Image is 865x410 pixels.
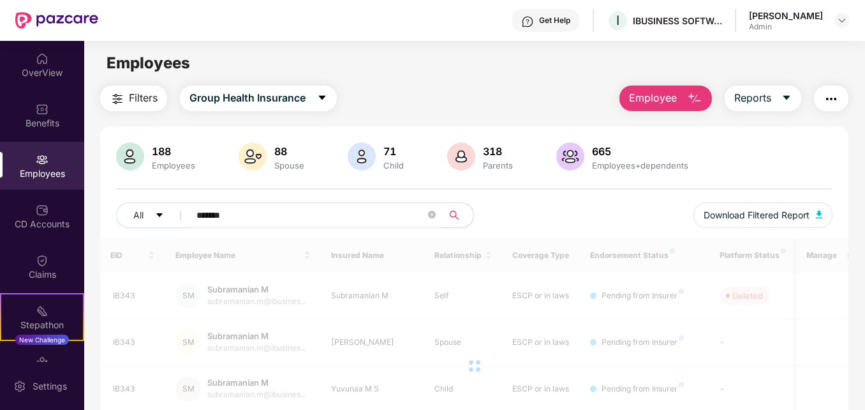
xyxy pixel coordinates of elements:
[616,13,619,28] span: I
[619,86,712,111] button: Employee
[734,90,771,106] span: Reports
[36,52,48,65] img: svg+xml;base64,PHN2ZyBpZD0iSG9tZSIgeG1sbnM9Imh0dHA6Ly93d3cudzMub3JnLzIwMDAvc3ZnIiB3aWR0aD0iMjAiIG...
[725,86,801,111] button: Reportscaret-down
[539,15,570,26] div: Get Help
[13,380,26,393] img: svg+xml;base64,PHN2ZyBpZD0iU2V0dGluZy0yMHgyMCIgeG1sbnM9Imh0dHA6Ly93d3cudzMub3JnLzIwMDAvc3ZnIiB3aW...
[693,202,832,228] button: Download Filtered Report
[149,145,198,158] div: 188
[480,145,515,158] div: 318
[589,160,691,171] div: Employees+dependents
[317,93,327,104] span: caret-down
[29,380,71,393] div: Settings
[348,142,376,171] img: svg+xml;base64,PHN2ZyB4bWxucz0iaHR0cDovL3d3dy53My5vcmcvMjAwMC9zdmciIHhtbG5zOnhsaW5rPSJodHRwOi8vd3...
[629,90,677,106] span: Employee
[749,10,823,22] div: [PERSON_NAME]
[180,86,337,111] button: Group Health Insurancecaret-down
[100,86,167,111] button: Filters
[556,142,584,171] img: svg+xml;base64,PHN2ZyB4bWxucz0iaHR0cDovL3d3dy53My5vcmcvMjAwMC9zdmciIHhtbG5zOnhsaW5rPSJodHRwOi8vd3...
[133,208,144,222] span: All
[36,204,48,216] img: svg+xml;base64,PHN2ZyBpZD0iQ0RfQWNjb3VudHMiIGRhdGEtbmFtZT0iQ0QgQWNjb3VudHMiIHhtbG5zPSJodHRwOi8vd3...
[687,91,702,107] img: svg+xml;base64,PHN2ZyB4bWxucz0iaHR0cDovL3d3dy53My5vcmcvMjAwMC9zdmciIHhtbG5zOnhsaW5rPSJodHRwOi8vd3...
[442,210,467,220] span: search
[589,145,691,158] div: 665
[36,355,48,368] img: svg+xml;base64,PHN2ZyBpZD0iRW5kb3JzZW1lbnRzIiB4bWxucz0iaHR0cDovL3d3dy53My5vcmcvMjAwMC9zdmciIHdpZH...
[15,12,98,29] img: New Pazcare Logo
[107,54,190,72] span: Employees
[781,93,792,104] span: caret-down
[381,160,406,171] div: Child
[36,254,48,267] img: svg+xml;base64,PHN2ZyBpZD0iQ2xhaW0iIHhtbG5zPSJodHRwOi8vd3d3LnczLm9yZy8yMDAwL3N2ZyIgd2lkdGg9IjIwIi...
[36,153,48,166] img: svg+xml;base64,PHN2ZyBpZD0iRW1wbG95ZWVzIiB4bWxucz0iaHR0cDovL3d3dy53My5vcmcvMjAwMC9zdmciIHdpZHRoPS...
[272,160,307,171] div: Spouse
[272,145,307,158] div: 88
[110,91,125,107] img: svg+xml;base64,PHN2ZyB4bWxucz0iaHR0cDovL3d3dy53My5vcmcvMjAwMC9zdmciIHdpZHRoPSIyNCIgaGVpZ2h0PSIyNC...
[428,209,436,222] span: close-circle
[149,160,198,171] div: Employees
[155,211,164,221] span: caret-down
[116,202,194,228] button: Allcaret-down
[381,145,406,158] div: 71
[36,103,48,116] img: svg+xml;base64,PHN2ZyBpZD0iQmVuZWZpdHMiIHhtbG5zPSJodHRwOi8vd3d3LnczLm9yZy8yMDAwL3N2ZyIgd2lkdGg9Ij...
[116,142,144,171] img: svg+xml;base64,PHN2ZyB4bWxucz0iaHR0cDovL3d3dy53My5vcmcvMjAwMC9zdmciIHhtbG5zOnhsaW5rPSJodHRwOi8vd3...
[36,305,48,317] img: svg+xml;base64,PHN2ZyB4bWxucz0iaHR0cDovL3d3dy53My5vcmcvMjAwMC9zdmciIHdpZHRoPSIyMSIgaGVpZ2h0PSIyMC...
[704,208,810,222] span: Download Filtered Report
[816,211,822,218] img: svg+xml;base64,PHN2ZyB4bWxucz0iaHR0cDovL3d3dy53My5vcmcvMjAwMC9zdmciIHhtbG5zOnhsaW5rPSJodHRwOi8vd3...
[189,90,306,106] span: Group Health Insurance
[447,142,475,171] img: svg+xml;base64,PHN2ZyB4bWxucz0iaHR0cDovL3d3dy53My5vcmcvMjAwMC9zdmciIHhtbG5zOnhsaW5rPSJodHRwOi8vd3...
[239,142,267,171] img: svg+xml;base64,PHN2ZyB4bWxucz0iaHR0cDovL3d3dy53My5vcmcvMjAwMC9zdmciIHhtbG5zOnhsaW5rPSJodHRwOi8vd3...
[633,15,722,27] div: IBUSINESS SOFTWARE PRIVATE LIMITED
[749,22,823,32] div: Admin
[428,211,436,218] span: close-circle
[824,91,839,107] img: svg+xml;base64,PHN2ZyB4bWxucz0iaHR0cDovL3d3dy53My5vcmcvMjAwMC9zdmciIHdpZHRoPSIyNCIgaGVpZ2h0PSIyNC...
[442,202,474,228] button: search
[15,335,69,345] div: New Challenge
[480,160,515,171] div: Parents
[1,319,83,331] div: Stepathon
[837,15,847,26] img: svg+xml;base64,PHN2ZyBpZD0iRHJvcGRvd24tMzJ4MzIiIHhtbG5zPSJodHRwOi8vd3d3LnczLm9yZy8yMDAwL3N2ZyIgd2...
[129,90,158,106] span: Filters
[521,15,534,28] img: svg+xml;base64,PHN2ZyBpZD0iSGVscC0zMngzMiIgeG1sbnM9Imh0dHA6Ly93d3cudzMub3JnLzIwMDAvc3ZnIiB3aWR0aD...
